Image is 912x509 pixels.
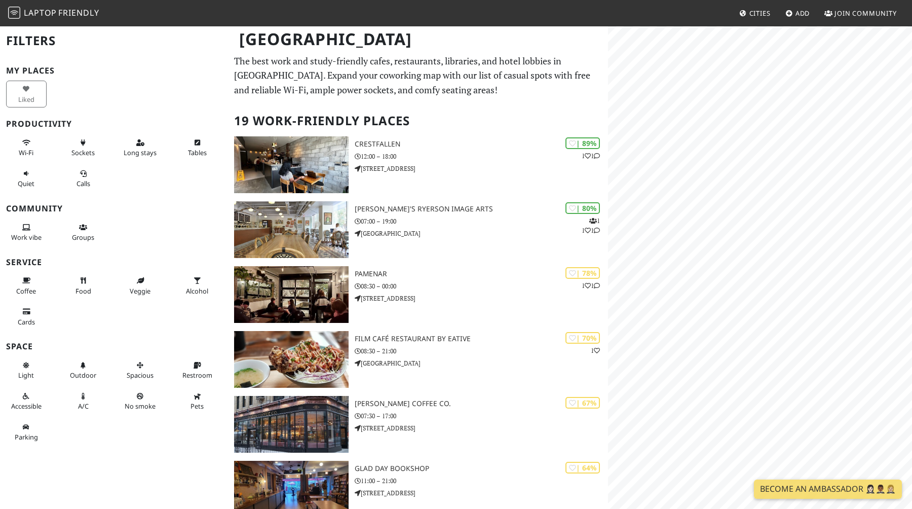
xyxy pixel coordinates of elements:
img: Crestfallen [234,136,349,193]
h3: Space [6,342,222,351]
span: Pet friendly [191,402,204,411]
a: Become an Ambassador 🤵🏻‍♀️🤵🏾‍♂️🤵🏼‍♀️ [754,480,902,499]
button: Quiet [6,165,47,192]
span: Cities [749,9,771,18]
button: Veggie [120,272,161,299]
span: Accessible [11,402,42,411]
p: 1 1 1 [582,216,600,235]
span: Air conditioned [78,402,89,411]
span: Smoke free [125,402,156,411]
img: Dineen Coffee Co. [234,396,349,453]
h1: [GEOGRAPHIC_DATA] [231,25,606,53]
h3: Pamenar [355,270,608,278]
p: [STREET_ADDRESS] [355,488,608,498]
p: 07:00 – 19:00 [355,216,608,226]
button: Outdoor [63,357,104,384]
button: No smoke [120,388,161,415]
span: Laptop [24,7,57,18]
span: Quiet [18,179,34,188]
span: Friendly [58,7,99,18]
button: Light [6,357,47,384]
h3: [PERSON_NAME] Coffee Co. [355,399,608,408]
button: Work vibe [6,219,47,246]
span: Stable Wi-Fi [19,148,33,157]
img: LaptopFriendly [8,7,20,19]
img: Pamenar [234,266,349,323]
h3: Community [6,204,222,213]
button: Pets [177,388,218,415]
button: Long stays [120,134,161,161]
div: | 67% [565,397,600,409]
span: Restroom [182,371,212,380]
a: Balzac's Ryerson Image Arts | 80% 111 [PERSON_NAME]'s Ryerson Image Arts 07:00 – 19:00 [GEOGRAPHI... [228,201,608,258]
p: 08:30 – 21:00 [355,346,608,356]
p: [STREET_ADDRESS] [355,294,608,303]
a: Cities [735,4,775,22]
p: [STREET_ADDRESS] [355,164,608,173]
button: Cards [6,303,47,330]
button: A/C [63,388,104,415]
button: Sockets [63,134,104,161]
button: Spacious [120,357,161,384]
p: 08:30 – 00:00 [355,281,608,291]
div: | 80% [565,202,600,214]
h3: Film Café Restaurant by Eative [355,335,608,343]
h3: Crestfallen [355,140,608,149]
img: Film Café Restaurant by Eative [234,331,349,388]
a: Crestfallen | 89% 11 Crestfallen 12:00 – 18:00 [STREET_ADDRESS] [228,136,608,193]
a: LaptopFriendly LaptopFriendly [8,5,99,22]
button: Calls [63,165,104,192]
h2: 19 Work-Friendly Places [234,105,602,136]
p: [STREET_ADDRESS] [355,423,608,433]
p: 12:00 – 18:00 [355,152,608,161]
span: Natural light [18,371,34,380]
h3: [PERSON_NAME]'s Ryerson Image Arts [355,205,608,213]
span: Credit cards [18,317,35,326]
h2: Filters [6,25,222,56]
div: | 64% [565,462,600,474]
p: [GEOGRAPHIC_DATA] [355,358,608,368]
span: Power sockets [71,148,95,157]
button: Tables [177,134,218,161]
span: Work-friendly tables [188,148,207,157]
div: | 70% [565,332,600,344]
div: | 78% [565,267,600,279]
h3: Glad Day Bookshop [355,464,608,473]
span: Group tables [72,233,94,242]
span: Video/audio calls [77,179,90,188]
button: Accessible [6,388,47,415]
span: Food [75,286,91,296]
span: Veggie [130,286,150,296]
span: Coffee [16,286,36,296]
button: Alcohol [177,272,218,299]
span: Join Community [834,9,897,18]
p: 11:00 – 21:00 [355,476,608,486]
p: 1 1 [582,281,600,290]
span: Add [795,9,810,18]
p: The best work and study-friendly cafes, restaurants, libraries, and hotel lobbies in [GEOGRAPHIC_... [234,54,602,97]
span: People working [11,233,42,242]
p: [GEOGRAPHIC_DATA] [355,229,608,238]
span: Spacious [127,371,154,380]
a: Film Café Restaurant by Eative | 70% 1 Film Café Restaurant by Eative 08:30 – 21:00 [GEOGRAPHIC_D... [228,331,608,388]
button: Parking [6,419,47,446]
button: Groups [63,219,104,246]
a: Dineen Coffee Co. | 67% [PERSON_NAME] Coffee Co. 07:30 – 17:00 [STREET_ADDRESS] [228,396,608,453]
img: Balzac's Ryerson Image Arts [234,201,349,258]
h3: Productivity [6,119,222,129]
span: Outdoor area [70,371,96,380]
span: Parking [15,432,38,442]
h3: Service [6,258,222,267]
p: 1 1 [582,151,600,161]
button: Wi-Fi [6,134,47,161]
p: 1 [591,346,600,355]
a: Pamenar | 78% 11 Pamenar 08:30 – 00:00 [STREET_ADDRESS] [228,266,608,323]
button: Coffee [6,272,47,299]
a: Join Community [820,4,901,22]
h3: My Places [6,66,222,76]
p: 07:30 – 17:00 [355,411,608,421]
div: | 89% [565,137,600,149]
span: Alcohol [186,286,208,296]
button: Restroom [177,357,218,384]
a: Add [781,4,814,22]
